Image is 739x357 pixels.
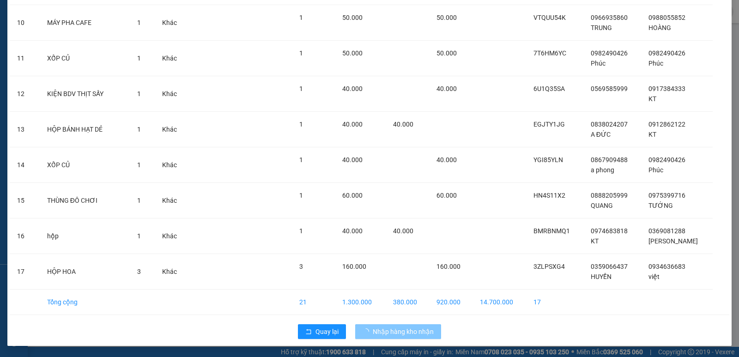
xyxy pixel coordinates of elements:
span: loading [363,328,373,335]
td: 21 [292,290,335,315]
td: HỘP BÁNH HẠT DẺ [40,112,130,147]
td: Khác [155,147,188,183]
span: 40.000 [342,227,363,235]
span: 50.000 [436,14,457,21]
span: 0888205999 [591,192,628,199]
span: TRUNG [591,24,612,31]
span: 0917384333 [648,85,685,92]
td: Khác [155,218,188,254]
span: 3ZLPSXG4 [533,263,565,270]
span: 7T6HM6YC [533,49,566,57]
span: EGJTY1JG [533,121,565,128]
span: 0975399716 [648,192,685,199]
td: 17 [526,290,583,315]
span: 1 [299,227,303,235]
span: 40.000 [342,156,363,163]
span: a phong [591,166,614,174]
span: 40.000 [436,156,457,163]
td: Khác [155,112,188,147]
td: HỘP HOA [40,254,130,290]
span: 50.000 [436,49,457,57]
span: 1 [137,232,141,240]
span: 60.000 [342,192,363,199]
span: 0838024207 [591,121,628,128]
span: Phúc [591,60,606,67]
span: 3 [299,263,303,270]
span: 1 [137,161,141,169]
span: 6U1Q35SA [533,85,565,92]
span: 0982490426 [648,49,685,57]
td: Khác [155,254,188,290]
td: Tổng cộng [40,290,130,315]
td: THÙNG ĐÔ CHƠI [40,183,130,218]
span: 40.000 [342,85,363,92]
td: KIỆN BDV THỊT SẤY [40,76,130,112]
span: YGI85YLN [533,156,563,163]
td: 12 [10,76,40,112]
span: KT [648,131,656,138]
td: 380.000 [386,290,429,315]
td: 16 [10,218,40,254]
span: 60.000 [436,192,457,199]
td: Khác [155,5,188,41]
span: VTQUU54K [533,14,566,21]
span: 1 [299,14,303,21]
td: Khác [155,41,188,76]
span: 1 [299,121,303,128]
span: 1 [299,156,303,163]
span: 1 [137,90,141,97]
span: 0966935860 [591,14,628,21]
td: 13 [10,112,40,147]
span: 1 [137,54,141,62]
td: Khác [155,183,188,218]
td: 1.300.000 [335,290,386,315]
span: 3 [137,268,141,275]
span: 0988055852 [648,14,685,21]
span: 1 [299,49,303,57]
span: 50.000 [342,14,363,21]
td: 11 [10,41,40,76]
span: 160.000 [342,263,366,270]
span: việt [648,273,660,280]
span: QUANG [591,202,613,209]
span: 0867909488 [591,156,628,163]
span: 0369081288 [648,227,685,235]
span: TƯỚNG [648,202,673,209]
td: XỐP CỦ [40,147,130,183]
span: 0912862122 [648,121,685,128]
span: rollback [305,328,312,336]
span: 0982490426 [591,49,628,57]
span: 50.000 [342,49,363,57]
span: 40.000 [342,121,363,128]
span: 0569585999 [591,85,628,92]
td: Khác [155,76,188,112]
td: 920.000 [429,290,472,315]
span: 160.000 [436,263,460,270]
span: KT [591,237,599,245]
span: 1 [299,85,303,92]
td: MÁY PHA CAFE [40,5,130,41]
span: HOÀNG [648,24,671,31]
td: 14.700.000 [472,290,526,315]
span: A ĐỨC [591,131,611,138]
span: Phúc [648,166,663,174]
span: 1 [137,19,141,26]
span: Quay lại [315,327,339,337]
td: hộp [40,218,130,254]
span: 0934636683 [648,263,685,270]
span: 1 [137,197,141,204]
button: Nhập hàng kho nhận [355,324,441,339]
td: XỐP CỦ [40,41,130,76]
td: 10 [10,5,40,41]
span: 0974683818 [591,227,628,235]
span: Phúc [648,60,663,67]
span: Nhập hàng kho nhận [373,327,434,337]
span: 0982490426 [648,156,685,163]
span: 1 [137,126,141,133]
span: HUYỀN [591,273,612,280]
span: 40.000 [393,121,413,128]
span: HN4S11X2 [533,192,565,199]
span: KT [648,95,656,103]
span: 0359066437 [591,263,628,270]
span: [PERSON_NAME] [648,237,698,245]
